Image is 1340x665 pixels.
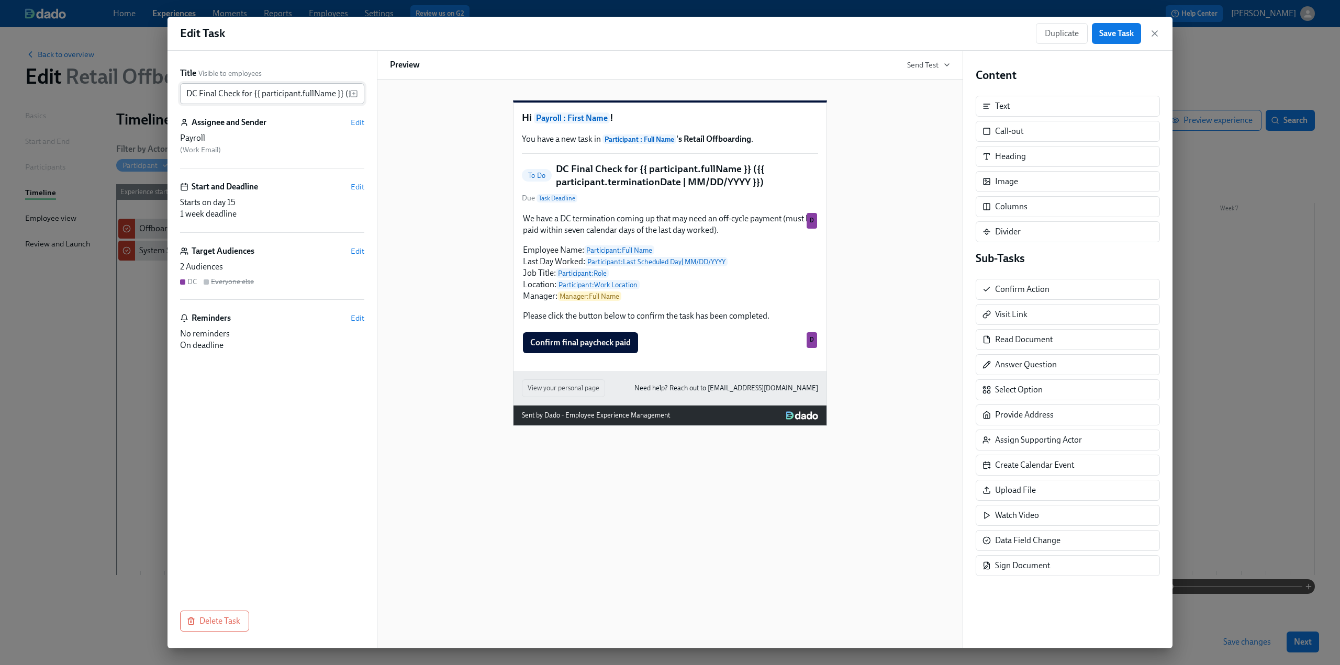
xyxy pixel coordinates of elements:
div: Provide Address [976,404,1160,425]
span: ( Work Email ) [180,145,221,154]
div: Confirm Action [976,279,1160,300]
button: Save Task [1092,23,1141,44]
div: Provide Address [995,409,1054,421]
p: You have a new task in . [522,133,818,145]
div: Call-out [995,126,1023,137]
div: Text [976,96,1160,117]
div: No reminders [180,328,364,340]
h6: Reminders [192,312,231,324]
div: Assignee and SenderEditPayroll (Work Email) [180,117,364,168]
div: Visit Link [976,304,1160,325]
h6: Assignee and Sender [192,117,266,128]
div: Target AudiencesEdit2 AudiencesDCEveryone else [180,245,364,300]
div: Create Calendar Event [976,455,1160,476]
div: Assign Supporting Actor [995,434,1082,446]
a: Need help? Reach out to [EMAIL_ADDRESS][DOMAIN_NAME] [634,382,818,394]
div: Image [976,171,1160,192]
div: Columns [995,201,1028,212]
div: Image [995,176,1018,187]
div: Used by DC audience [807,332,817,348]
div: RemindersEditNo remindersOn deadline [180,312,364,351]
h1: Hi ! [522,111,818,125]
span: Save Task [1099,28,1134,39]
div: Heading [995,151,1026,162]
button: Edit [351,182,364,192]
div: Columns [976,196,1160,217]
span: Delete Task [189,616,240,626]
div: Confirm Action [995,284,1049,295]
div: Select Option [976,379,1160,400]
div: 2 Audiences [180,261,364,273]
div: Answer Question [976,354,1160,375]
div: Watch Video [976,505,1160,526]
h4: Content [976,67,1160,83]
div: Answer Question [995,359,1057,370]
div: Everyone else [211,277,254,287]
h6: Target Audiences [192,245,254,257]
div: Start and DeadlineEditStarts on day 151 week deadline [180,181,364,233]
div: Read Document [995,334,1053,345]
div: Sign Document [976,555,1160,576]
div: Watch Video [995,510,1039,521]
div: We have a DC termination coming up that may need an off-cycle payment (must be paid within seven ... [522,212,818,323]
img: Dado [786,411,818,420]
div: Divider [995,226,1021,238]
div: Upload File [995,484,1036,496]
h1: Edit Task [180,26,225,41]
button: Delete Task [180,611,249,632]
div: Call-out [976,121,1160,142]
div: DC [187,277,197,287]
span: To Do [522,172,552,179]
span: Payroll : First Name [534,112,610,123]
div: On deadline [180,340,364,351]
span: 1 week deadline [180,209,237,219]
span: Duplicate [1045,28,1079,39]
span: Task Deadline [537,194,577,202]
div: Assign Supporting Actor [976,430,1160,450]
h5: DC Final Check for {{ participant.fullName }} ({{ participant.terminationDate | MM/DD/YYYY }}) [556,162,818,189]
div: Starts on day 15 [180,197,364,208]
button: Edit [351,246,364,256]
span: Participant : Full Name [602,134,676,144]
span: Due [522,193,577,204]
button: Edit [351,117,364,128]
div: Create Calendar Event [995,459,1074,471]
div: Confirm final paycheck paidD [522,331,818,354]
div: Select Option [995,384,1043,396]
h4: Sub-Tasks [976,251,1160,266]
h6: Preview [390,59,420,71]
div: Sign Document [995,560,1050,571]
span: Visible to employees [198,69,262,78]
button: View your personal page [522,379,605,397]
div: Visit Link [995,309,1028,320]
div: Payroll [180,132,364,144]
div: Data Field Change [995,535,1060,546]
button: Edit [351,313,364,323]
strong: 's Retail Offboarding [602,134,751,144]
h6: Start and Deadline [192,181,258,193]
div: Divider [976,221,1160,242]
button: Send Test [907,60,950,70]
div: Data Field Change [976,530,1160,551]
div: Text [995,100,1010,112]
div: Heading [976,146,1160,167]
svg: Insert text variable [350,89,358,98]
button: Duplicate [1036,23,1088,44]
div: Sent by Dado - Employee Experience Management [522,410,670,421]
label: Title [180,67,196,79]
span: View your personal page [528,383,599,393]
div: Read Document [976,329,1160,350]
div: Used by DC audience [807,213,817,229]
div: Upload File [976,480,1160,501]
